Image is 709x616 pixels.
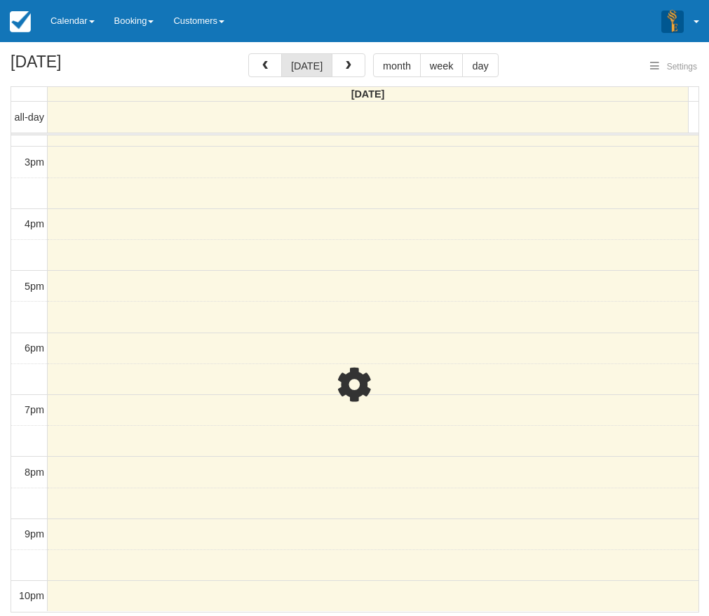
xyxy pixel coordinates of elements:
[373,53,421,77] button: month
[642,57,705,77] button: Settings
[15,112,44,123] span: all-day
[11,53,188,79] h2: [DATE]
[281,53,332,77] button: [DATE]
[25,528,44,540] span: 9pm
[667,62,697,72] span: Settings
[351,88,385,100] span: [DATE]
[25,281,44,292] span: 5pm
[661,10,684,32] img: A3
[25,218,44,229] span: 4pm
[25,467,44,478] span: 8pm
[10,11,31,32] img: checkfront-main-nav-mini-logo.png
[19,590,44,601] span: 10pm
[25,404,44,415] span: 7pm
[25,342,44,354] span: 6pm
[420,53,464,77] button: week
[25,156,44,168] span: 3pm
[462,53,498,77] button: day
